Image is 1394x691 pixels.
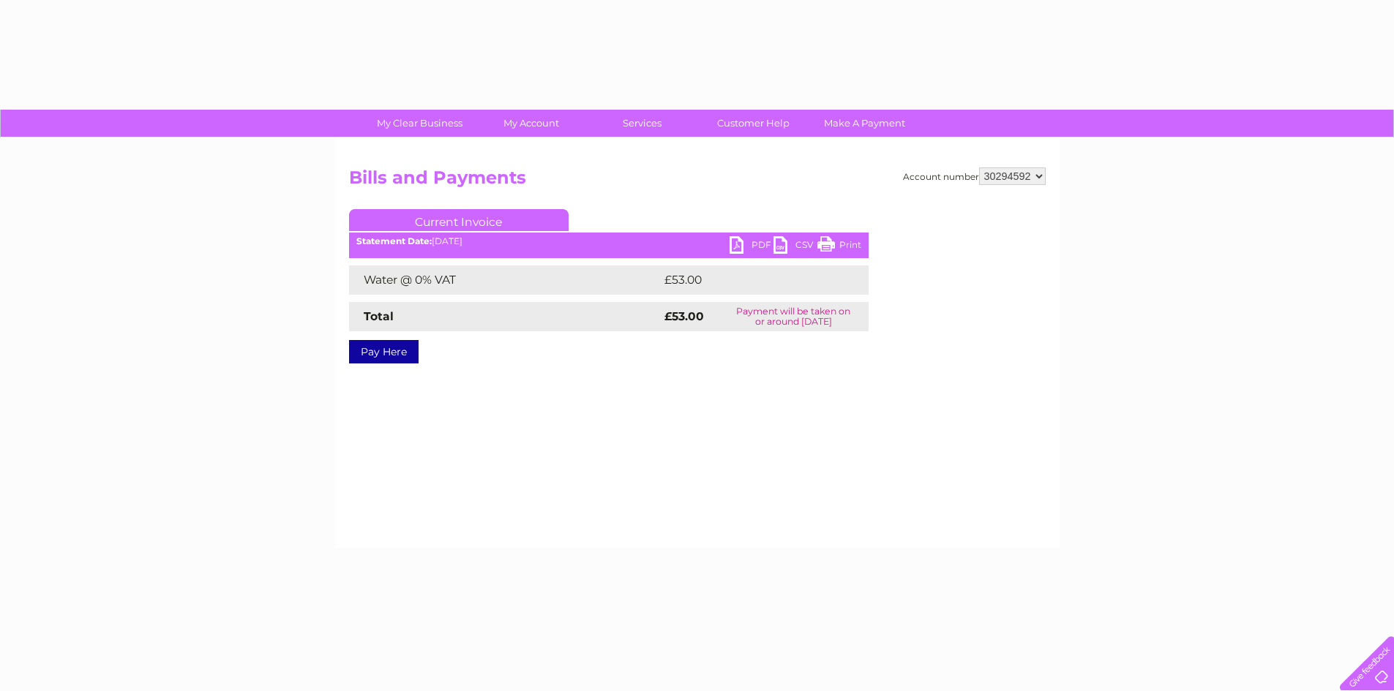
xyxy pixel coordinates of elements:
[817,236,861,257] a: Print
[664,309,704,323] strong: £53.00
[730,236,773,257] a: PDF
[804,110,925,137] a: Make A Payment
[903,167,1046,185] div: Account number
[661,265,839,295] td: £53.00
[349,167,1046,195] h2: Bills and Payments
[364,309,394,323] strong: Total
[719,302,869,331] td: Payment will be taken on or around [DATE]
[693,110,814,137] a: Customer Help
[582,110,702,137] a: Services
[471,110,591,137] a: My Account
[349,340,419,363] a: Pay Here
[349,209,569,231] a: Current Invoice
[356,235,432,246] b: Statement Date:
[359,110,480,137] a: My Clear Business
[349,265,661,295] td: Water @ 0% VAT
[349,236,869,246] div: [DATE]
[773,236,817,257] a: CSV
